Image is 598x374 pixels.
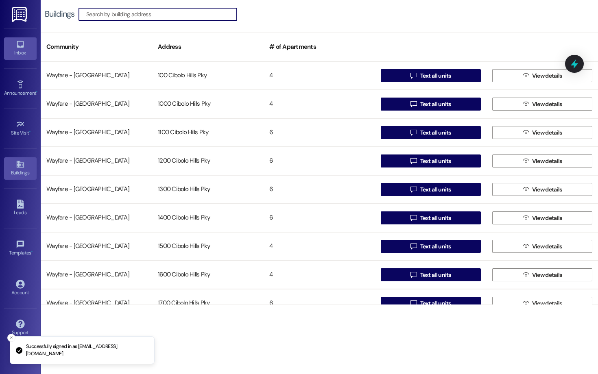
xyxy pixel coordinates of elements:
button: Text all units [381,126,481,139]
a: Templates • [4,237,37,259]
div: 4 [264,67,375,84]
div: Wayfare - [GEOGRAPHIC_DATA] [41,67,152,84]
div: 1700 Cibolo Hills Pky [152,295,264,311]
button: Text all units [381,183,481,196]
div: Wayfare - [GEOGRAPHIC_DATA] [41,267,152,283]
button: View details [492,183,592,196]
div: 6 [264,295,375,311]
i:  [523,72,529,79]
span: Text all units [420,214,451,222]
i:  [523,101,529,107]
i:  [410,186,417,193]
button: View details [492,69,592,82]
button: View details [492,126,592,139]
button: Text all units [381,211,481,224]
div: Wayfare - [GEOGRAPHIC_DATA] [41,153,152,169]
span: • [31,249,33,254]
div: Wayfare - [GEOGRAPHIC_DATA] [41,96,152,112]
span: View details [532,72,562,80]
button: Text all units [381,154,481,167]
div: 4 [264,267,375,283]
span: Text all units [420,100,451,109]
div: 1100 Cibolo Hills Pky [152,124,264,141]
div: Buildings [45,10,74,18]
button: Close toast [7,334,15,342]
i:  [410,215,417,221]
div: Wayfare - [GEOGRAPHIC_DATA] [41,210,152,226]
i:  [523,243,529,250]
i:  [410,158,417,164]
div: 100 Cibolo Hills Pky [152,67,264,84]
i:  [410,129,417,136]
div: Address [152,37,264,57]
div: 1600 Cibolo Hills Pky [152,267,264,283]
div: 1000 Cibolo Hills Pky [152,96,264,112]
span: View details [532,214,562,222]
span: Text all units [420,72,451,80]
span: View details [532,299,562,308]
button: Text all units [381,268,481,281]
a: Buildings [4,157,37,179]
span: View details [532,100,562,109]
i:  [523,215,529,221]
button: Text all units [381,98,481,111]
div: 1400 Cibolo Hills Pky [152,210,264,226]
button: Text all units [381,240,481,253]
div: 6 [264,210,375,226]
div: 4 [264,96,375,112]
i:  [523,158,529,164]
button: View details [492,297,592,310]
div: 6 [264,124,375,141]
a: Inbox [4,37,37,59]
div: Wayfare - [GEOGRAPHIC_DATA] [41,181,152,198]
span: Text all units [420,299,451,308]
button: Text all units [381,69,481,82]
input: Search by building address [86,9,237,20]
div: Community [41,37,152,57]
i:  [410,243,417,250]
span: View details [532,185,562,194]
span: View details [532,271,562,279]
span: Text all units [420,185,451,194]
span: • [36,89,37,95]
p: Successfully signed in as [EMAIL_ADDRESS][DOMAIN_NAME] [26,343,148,357]
div: 6 [264,181,375,198]
i:  [410,72,417,79]
div: # of Apartments [264,37,375,57]
button: View details [492,154,592,167]
span: • [29,129,31,135]
a: Account [4,277,37,299]
div: Wayfare - [GEOGRAPHIC_DATA] [41,124,152,141]
img: ResiDesk Logo [12,7,28,22]
button: Text all units [381,297,481,310]
button: View details [492,268,592,281]
button: View details [492,240,592,253]
button: View details [492,211,592,224]
i:  [410,300,417,307]
span: View details [532,128,562,137]
button: View details [492,98,592,111]
i:  [523,272,529,278]
i:  [410,101,417,107]
div: 1300 Cibolo Hills Pky [152,181,264,198]
i:  [523,300,529,307]
span: Text all units [420,242,451,251]
div: 4 [264,238,375,254]
a: Leads [4,197,37,219]
span: View details [532,157,562,165]
i:  [523,129,529,136]
a: Support [4,317,37,339]
span: Text all units [420,271,451,279]
div: 1500 Cibolo Hills Pky [152,238,264,254]
div: Wayfare - [GEOGRAPHIC_DATA] [41,295,152,311]
div: 6 [264,153,375,169]
a: Site Visit • [4,117,37,139]
div: 1200 Cibolo Hills Pky [152,153,264,169]
span: View details [532,242,562,251]
span: Text all units [420,128,451,137]
div: Wayfare - [GEOGRAPHIC_DATA] [41,238,152,254]
i:  [410,272,417,278]
span: Text all units [420,157,451,165]
i:  [523,186,529,193]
